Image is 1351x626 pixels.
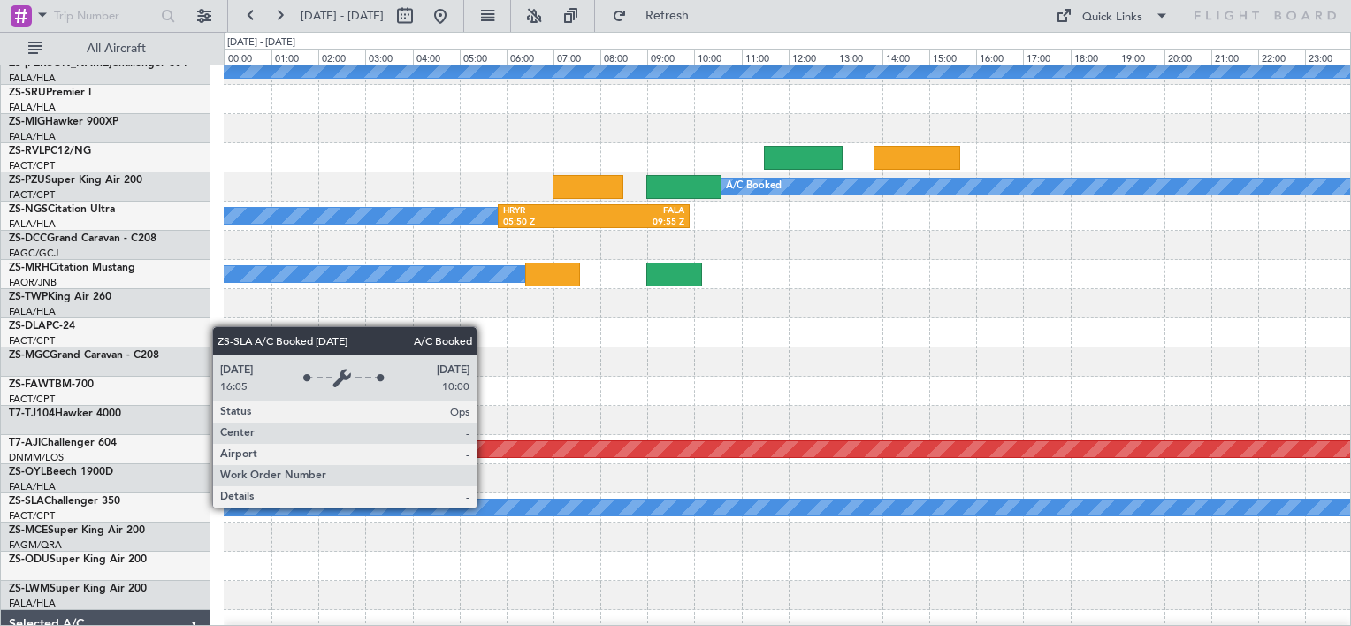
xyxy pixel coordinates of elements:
[365,49,412,65] div: 03:00
[9,204,48,215] span: ZS-NGS
[9,88,46,98] span: ZS-SRU
[9,480,56,493] a: FALA/HLA
[9,554,147,565] a: ZS-ODUSuper King Air 200
[9,204,115,215] a: ZS-NGSCitation Ultra
[9,276,57,289] a: FAOR/JNB
[413,49,460,65] div: 04:00
[9,305,56,318] a: FALA/HLA
[694,49,741,65] div: 10:00
[9,146,44,156] span: ZS-RVL
[1211,49,1258,65] div: 21:00
[553,49,600,65] div: 07:00
[9,263,50,273] span: ZS-MRH
[460,49,507,65] div: 05:00
[9,321,46,332] span: ZS-DLA
[9,321,75,332] a: ZS-DLAPC-24
[9,496,44,507] span: ZS-SLA
[1082,9,1142,27] div: Quick Links
[9,584,147,594] a: ZS-LWMSuper King Air 200
[9,379,49,390] span: ZS-FAW
[1071,49,1118,65] div: 18:00
[1164,49,1211,65] div: 20:00
[9,525,48,536] span: ZS-MCE
[742,49,789,65] div: 11:00
[630,10,705,22] span: Refresh
[1118,49,1164,65] div: 19:00
[9,334,55,347] a: FACT/CPT
[9,350,50,361] span: ZS-MGC
[301,8,384,24] span: [DATE] - [DATE]
[271,49,318,65] div: 01:00
[227,35,295,50] div: [DATE] - [DATE]
[594,205,685,218] div: FALA
[9,146,91,156] a: ZS-RVLPC12/NG
[836,49,882,65] div: 13:00
[9,247,58,260] a: FAGC/GCJ
[9,117,118,127] a: ZS-MIGHawker 900XP
[9,263,135,273] a: ZS-MRHCitation Mustang
[318,49,365,65] div: 02:00
[9,130,56,143] a: FALA/HLA
[9,584,50,594] span: ZS-LWM
[9,393,55,406] a: FACT/CPT
[54,3,156,29] input: Trip Number
[503,205,594,218] div: HRYR
[9,233,156,244] a: ZS-DCCGrand Caravan - C208
[600,49,647,65] div: 08:00
[46,42,187,55] span: All Aircraft
[976,49,1023,65] div: 16:00
[9,117,45,127] span: ZS-MIG
[9,292,111,302] a: ZS-TWPKing Air 260
[9,538,62,552] a: FAGM/QRA
[9,467,113,477] a: ZS-OYLBeech 1900D
[9,467,46,477] span: ZS-OYL
[9,88,91,98] a: ZS-SRUPremier I
[19,34,192,63] button: All Aircraft
[789,49,836,65] div: 12:00
[9,188,55,202] a: FACT/CPT
[9,438,117,448] a: T7-AJIChallenger 604
[9,597,56,610] a: FALA/HLA
[594,217,685,229] div: 09:55 Z
[1258,49,1305,65] div: 22:00
[9,218,56,231] a: FALA/HLA
[9,408,121,419] a: T7-TJ104Hawker 4000
[9,350,159,361] a: ZS-MGCGrand Caravan - C208
[9,101,56,114] a: FALA/HLA
[9,496,120,507] a: ZS-SLAChallenger 350
[882,49,929,65] div: 14:00
[9,525,145,536] a: ZS-MCESuper King Air 200
[225,49,271,65] div: 00:00
[9,292,48,302] span: ZS-TWP
[726,173,782,200] div: A/C Booked
[9,554,50,565] span: ZS-ODU
[9,379,94,390] a: ZS-FAWTBM-700
[9,175,142,186] a: ZS-PZUSuper King Air 200
[507,49,553,65] div: 06:00
[9,438,41,448] span: T7-AJI
[604,2,710,30] button: Refresh
[9,159,55,172] a: FACT/CPT
[9,175,45,186] span: ZS-PZU
[9,72,56,85] a: FALA/HLA
[929,49,976,65] div: 15:00
[647,49,694,65] div: 09:00
[9,451,64,464] a: DNMM/LOS
[9,509,55,523] a: FACT/CPT
[9,233,47,244] span: ZS-DCC
[1023,49,1070,65] div: 17:00
[503,217,594,229] div: 05:50 Z
[9,408,55,419] span: T7-TJ104
[1047,2,1178,30] button: Quick Links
